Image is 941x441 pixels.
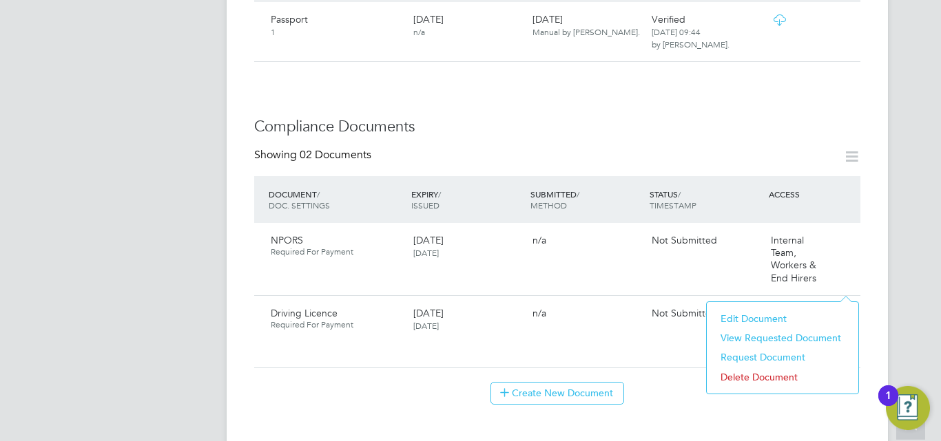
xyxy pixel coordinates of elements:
[413,234,444,246] span: [DATE]
[408,8,527,43] div: [DATE]
[438,189,441,200] span: /
[408,182,527,217] div: EXPIRY
[714,328,851,347] li: View Requested Document
[652,26,701,37] span: [DATE] 09:44
[714,367,851,387] li: Delete Document
[714,309,851,328] li: Edit Document
[271,246,402,257] span: Required For Payment
[678,189,681,200] span: /
[886,386,930,430] button: Open Resource Center, 1 new notification
[317,189,320,200] span: /
[527,8,646,43] div: [DATE]
[300,148,371,162] span: 02 Documents
[771,234,816,284] span: Internal Team, Workers & End Hirers
[652,13,685,25] span: Verified
[271,307,338,319] span: Driving Licence
[532,307,546,319] span: n/a
[413,26,425,37] span: n/a
[271,234,303,246] span: NPORS
[271,319,402,330] span: Required For Payment
[646,182,765,217] div: STATUS
[652,234,717,246] span: Not Submitted
[265,182,408,217] div: DOCUMENT
[714,347,851,367] li: Request Document
[527,182,646,217] div: SUBMITTED
[650,200,696,211] span: TIMESTAMP
[413,247,439,258] span: [DATE]
[269,200,330,211] span: DOC. SETTINGS
[652,39,730,50] span: by [PERSON_NAME].
[532,26,640,37] span: Manual by [PERSON_NAME].
[254,148,374,162] div: Showing
[577,189,579,200] span: /
[490,382,624,404] button: Create New Document
[413,320,439,331] span: [DATE]
[413,307,444,319] span: [DATE]
[765,182,860,206] div: ACCESS
[411,200,440,211] span: ISSUED
[271,26,276,37] span: 1
[885,396,891,413] div: 1
[254,117,860,137] h3: Compliance Documents
[652,307,717,319] span: Not Submitted
[265,8,408,43] div: Passport
[530,200,567,211] span: METHOD
[532,234,546,246] span: n/a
